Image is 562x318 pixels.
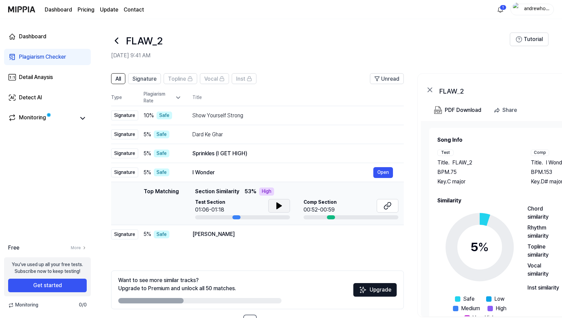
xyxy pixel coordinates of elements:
div: Top Matching [144,187,179,219]
div: Want to see more similar tracks? Upgrade to Premium and unlock all 50 matches. [118,276,236,293]
div: Comp [531,150,549,156]
div: I Wonder [192,168,373,177]
span: Inst [236,75,245,83]
img: Sparkles [359,286,367,294]
div: Plagiarism Rate [144,91,182,104]
div: Test [437,150,454,156]
button: Tutorial [510,33,548,46]
th: Type [111,90,138,106]
span: Topline [168,75,186,83]
button: Open [373,167,393,178]
span: 10 % [144,112,154,120]
button: Share [491,103,522,117]
img: PDF Download [434,106,442,114]
span: FLAW_2 [452,159,472,167]
span: Vocal [204,75,218,83]
a: More [71,245,87,251]
span: Title . [437,159,450,167]
div: Dard Ke Ghar [192,131,393,139]
span: Free [8,244,19,252]
div: Safe [157,112,172,120]
th: Title [192,90,404,106]
div: Detect AI [19,94,42,102]
span: Medium [461,304,480,313]
div: andrewhoongmusica [523,5,549,13]
span: Section Similarity [195,187,239,196]
div: BPM. 75 [437,168,517,176]
a: SparklesUpgrade [353,289,397,295]
a: Detail Anaysis [4,69,91,85]
div: Signature [111,167,138,178]
a: Detect AI [4,90,91,106]
span: 5 % [144,230,151,238]
span: 53 % [245,187,256,196]
a: Dashboard [4,28,91,45]
div: You’ve used up all your free tests. Subscribe now to keep testing! [12,261,83,275]
div: Show Yourself Strong [192,112,393,120]
div: PDF Download [445,106,481,115]
div: Vocal similarity [527,262,560,278]
div: Topline similarity [527,243,560,259]
div: 00:52-00:59 [304,206,337,214]
button: Upgrade [353,283,397,297]
span: 0 / 0 [79,302,87,309]
div: Safe [154,150,169,158]
button: Topline [164,73,197,84]
div: Chord similarity [527,205,560,221]
div: Plagiarism Checker [19,53,66,61]
div: 5 [471,238,489,256]
span: Signature [132,75,157,83]
button: Get started [8,279,87,292]
button: Inst [232,73,256,84]
span: Safe [463,295,475,303]
div: Signature [111,230,138,240]
a: Dashboard [45,6,72,14]
span: High [496,304,506,313]
button: profileandrewhoongmusica [511,4,554,15]
button: PDF Download [433,103,483,117]
img: profile [513,3,521,16]
div: 1 [500,5,506,10]
div: High [259,187,274,196]
span: Comp Section [304,199,337,206]
button: Signature [128,73,161,84]
img: 알림 [496,5,504,14]
a: Plagiarism Checker [4,49,91,65]
div: 01:06-01:18 [195,206,225,214]
div: Rhythm similarity [527,224,560,240]
h1: FLAW_2 [126,34,163,48]
button: Unread [370,73,404,84]
a: Pricing [78,6,95,14]
div: Detail Anaysis [19,73,53,81]
div: Sprinkles (I GET HIGH) [192,150,393,158]
div: Safe [154,168,169,177]
span: 5 % [144,131,151,139]
div: Inst similarity [527,284,560,292]
div: Signature [111,111,138,121]
div: [PERSON_NAME] [192,230,393,238]
span: All [116,75,121,83]
span: % [478,240,489,254]
div: Signature [111,148,138,159]
span: 5 % [144,168,151,177]
span: Low [494,295,504,303]
div: Safe [154,131,169,139]
button: All [111,73,125,84]
button: Vocal [200,73,229,84]
a: Update [100,6,118,14]
span: Test Section [195,199,225,206]
div: Share [502,106,517,115]
a: Contact [124,6,144,14]
span: Title . [531,159,543,167]
div: Signature [111,130,138,140]
div: Key. C major [437,178,517,186]
h2: [DATE] 9:41 AM [111,52,510,60]
button: 알림1 [495,4,506,15]
span: Unread [381,75,399,83]
a: Monitoring [8,114,76,123]
span: Monitoring [8,302,38,309]
div: Safe [154,231,169,239]
div: Monitoring [19,114,46,123]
